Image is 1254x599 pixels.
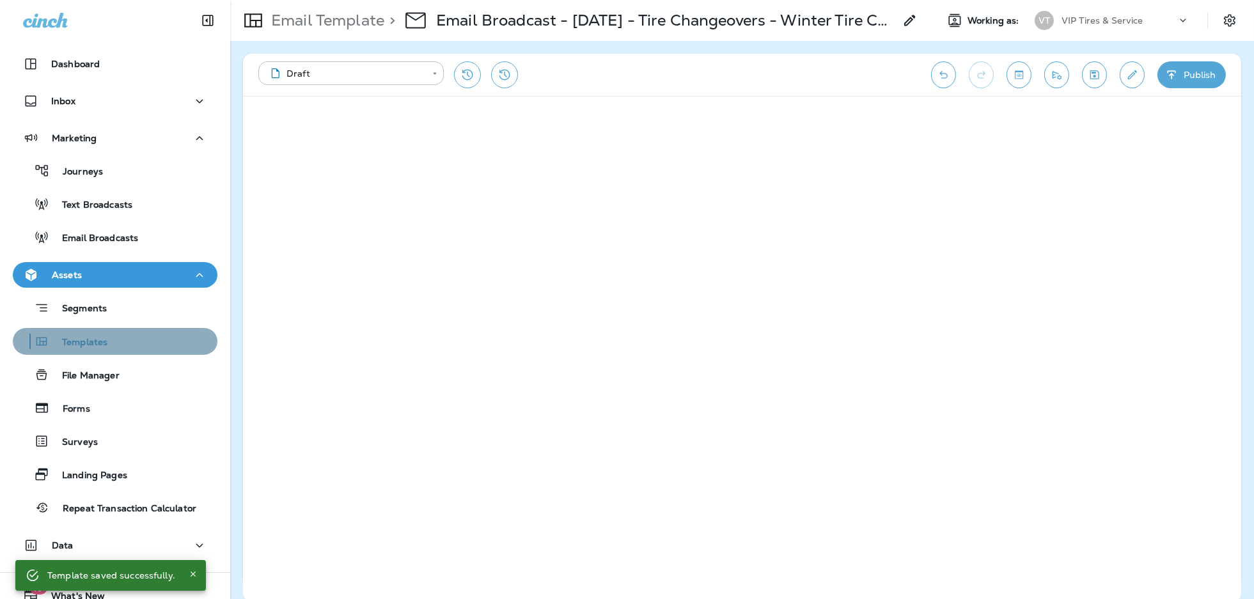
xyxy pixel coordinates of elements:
div: Draft [267,67,423,80]
p: Journeys [50,166,103,178]
div: Email Broadcast - October 8 2025 - Tire Changeovers - Winter Tire Customers [436,11,895,30]
button: Repeat Transaction Calculator [13,494,217,521]
p: Marketing [52,133,97,143]
div: VT [1035,11,1054,30]
button: Edit details [1120,61,1145,88]
p: Surveys [49,437,98,449]
button: Landing Pages [13,461,217,488]
button: Journeys [13,157,217,184]
p: Email Template [266,11,384,30]
button: Save [1082,61,1107,88]
div: Template saved successfully. [47,564,175,587]
button: Undo [931,61,956,88]
button: Surveys [13,428,217,455]
button: Text Broadcasts [13,191,217,217]
p: Email Broadcast - [DATE] - Tire Changeovers - Winter Tire Customers [436,11,895,30]
button: Templates [13,328,217,355]
button: Email Broadcasts [13,224,217,251]
p: Email Broadcasts [49,233,138,245]
span: Working as: [968,15,1022,26]
button: Settings [1218,9,1241,32]
button: Collapse Sidebar [190,8,226,33]
button: File Manager [13,361,217,388]
button: Forms [13,394,217,421]
button: Marketing [13,125,217,151]
p: Landing Pages [49,470,127,482]
p: > [384,11,395,30]
p: File Manager [49,370,120,382]
p: Assets [52,270,82,280]
button: Data [13,533,217,558]
button: View Changelog [491,61,518,88]
button: Publish [1157,61,1226,88]
p: Text Broadcasts [49,199,132,212]
button: Send test email [1044,61,1069,88]
p: Repeat Transaction Calculator [50,503,196,515]
p: Dashboard [51,59,100,69]
button: Restore from previous version [454,61,481,88]
p: Segments [49,303,107,316]
button: Segments [13,294,217,322]
button: Toggle preview [1007,61,1031,88]
button: Close [185,566,201,582]
p: Data [52,540,74,550]
button: Dashboard [13,51,217,77]
p: Templates [49,337,107,349]
button: Inbox [13,88,217,114]
p: Forms [50,403,90,416]
p: Inbox [51,96,75,106]
button: Assets [13,262,217,288]
p: VIP Tires & Service [1062,15,1143,26]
